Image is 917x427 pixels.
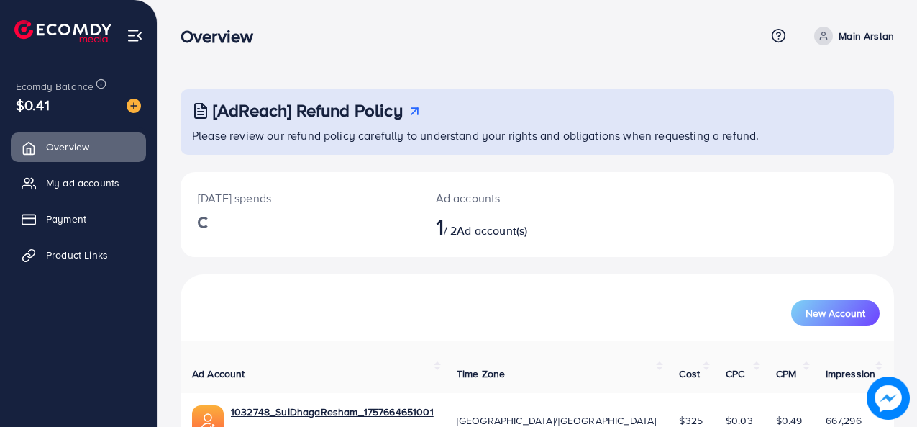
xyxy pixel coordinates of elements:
[436,210,444,243] span: 1
[46,176,119,190] span: My ad accounts
[46,212,86,226] span: Payment
[198,189,401,207] p: [DATE] spends
[46,140,89,154] span: Overview
[808,27,894,45] a: Main Arslan
[806,308,865,318] span: New Account
[11,241,146,269] a: Product Links
[231,405,434,419] a: 1032748_SuiDhagaResham_1757664651001
[16,94,50,115] span: $0.41
[11,132,146,161] a: Overview
[213,100,403,121] h3: [AdReach] Refund Policy
[181,26,265,47] h3: Overview
[11,204,146,233] a: Payment
[192,127,885,144] p: Please review our refund policy carefully to understand your rights and obligations when requesti...
[11,168,146,197] a: My ad accounts
[826,367,876,381] span: Impression
[46,248,108,262] span: Product Links
[192,367,245,381] span: Ad Account
[436,212,580,240] h2: / 2
[436,189,580,207] p: Ad accounts
[791,300,880,326] button: New Account
[16,79,93,94] span: Ecomdy Balance
[14,20,111,42] img: logo
[457,223,527,238] span: Ad account(s)
[457,367,505,381] span: Time Zone
[839,27,894,45] p: Main Arslan
[127,27,143,44] img: menu
[679,367,700,381] span: Cost
[776,367,796,381] span: CPM
[867,377,910,420] img: image
[726,367,744,381] span: CPC
[127,99,141,113] img: image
